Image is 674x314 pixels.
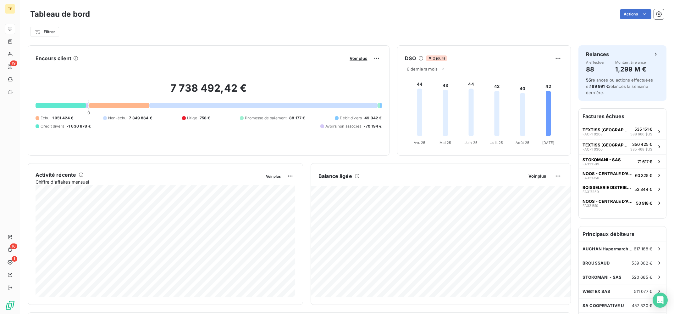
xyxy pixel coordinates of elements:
[583,171,633,176] span: NOOS - CENTRALE D'ACHAT
[615,64,647,74] h4: 1,299 M €
[264,173,283,179] button: Voir plus
[10,243,17,249] span: 16
[634,246,652,251] span: 617 168 €
[340,115,362,121] span: Débit divers
[630,147,652,152] span: 385 468 $US
[129,115,152,121] span: 7 349 864 €
[350,56,367,61] span: Voir plus
[586,77,591,83] span: 55
[405,54,416,62] h6: DSO
[635,173,652,178] span: 60 325 €
[266,174,281,179] span: Voir plus
[414,140,426,145] tspan: Avr. 25
[632,275,652,280] span: 520 665 €
[465,140,478,145] tspan: Juin 25
[30,27,59,37] button: Filtrer
[586,50,609,58] h6: Relances
[440,140,451,145] tspan: Mai 25
[586,60,605,64] span: À effectuer
[583,289,610,294] span: WEBTEX SAS
[187,115,197,121] span: Litige
[579,124,666,139] button: TEXTISS [GEOGRAPHIC_DATA]FACPT0208535 151 €588 666 $US
[579,226,666,242] h6: Principaux débiteurs
[41,123,64,129] span: Crédit divers
[632,303,652,308] span: 457 320 €
[579,109,666,124] h6: Factures échues
[200,115,210,121] span: 758 €
[583,176,599,180] span: FA321950
[583,260,610,265] span: BROUSSAUD
[583,162,599,166] span: FA321589
[583,246,634,251] span: AUCHAN Hypermarché SAS
[5,300,15,310] img: Logo LeanPay
[579,182,666,196] button: BOISSELERIE DISTRIBUTIONFA31725953 344 €
[583,147,603,151] span: FACPT0300
[36,179,262,185] span: Chiffre d'affaires mensuel
[632,142,652,147] span: 350 425 €
[583,157,621,162] span: STOKOMANI - SAS
[318,172,352,180] h6: Balance âgée
[636,201,652,206] span: 50 918 €
[108,115,126,121] span: Non-échu
[407,66,438,71] span: 6 derniers mois
[590,84,609,89] span: 169 991 €
[12,256,17,262] span: 1
[36,171,76,179] h6: Activité récente
[87,110,90,115] span: 0
[634,187,652,192] span: 53 344 €
[634,127,652,132] span: 535 151 €
[634,289,652,294] span: 511 077 €
[620,9,651,19] button: Actions
[5,4,15,14] div: TE
[583,190,599,194] span: FA317259
[579,139,666,155] button: TEXTISS [GEOGRAPHIC_DATA]FACPT0300350 425 €385 468 $US
[586,77,653,95] span: relances ou actions effectuées et relancés la semaine dernière.
[579,196,666,210] button: NOOS - CENTRALE D'ACHATFA32161050 918 €
[528,174,546,179] span: Voir plus
[364,115,382,121] span: 49 342 €
[30,9,90,20] h3: Tableau de bord
[583,204,598,208] span: FA321610
[583,142,628,147] span: TEXTISS [GEOGRAPHIC_DATA]
[583,127,628,132] span: TEXTISS [GEOGRAPHIC_DATA]
[579,154,666,168] button: STOKOMANI - SASFA32158971 617 €
[586,64,605,74] h4: 88
[583,303,624,308] span: SA COOPERATIVE U
[348,55,369,61] button: Voir plus
[583,199,633,204] span: NOOS - CENTRALE D'ACHAT
[632,260,652,265] span: 539 862 €
[516,140,530,145] tspan: Août 25
[245,115,287,121] span: Promesse de paiement
[36,82,382,101] h2: 7 738 492,42 €
[579,168,666,182] button: NOOS - CENTRALE D'ACHATFA32195060 325 €
[325,123,361,129] span: Avoirs non associés
[426,55,447,61] span: 2 jours
[653,293,668,308] div: Open Intercom Messenger
[527,173,548,179] button: Voir plus
[41,115,50,121] span: Échu
[542,140,554,145] tspan: [DATE]
[583,185,632,190] span: BOISSELERIE DISTRIBUTION
[615,60,647,64] span: Montant à relancer
[630,132,652,137] span: 588 666 $US
[67,123,91,129] span: -1 630 878 €
[10,60,17,66] span: 19
[491,140,503,145] tspan: Juil. 25
[638,159,652,164] span: 71 617 €
[52,115,74,121] span: 1 951 424 €
[289,115,305,121] span: 88 177 €
[583,132,603,136] span: FACPT0208
[583,275,622,280] span: STOKOMANI - SAS
[36,54,71,62] h6: Encours client
[364,123,382,129] span: -70 194 €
